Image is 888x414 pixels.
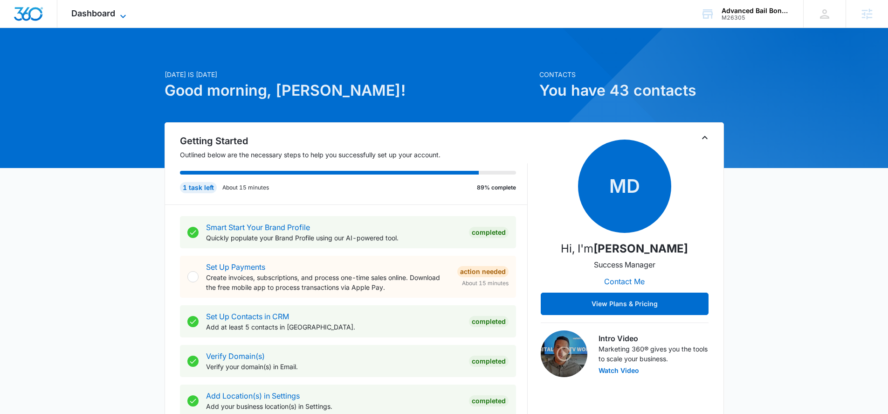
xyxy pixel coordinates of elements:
[206,223,310,232] a: Smart Start Your Brand Profile
[206,312,289,321] a: Set Up Contacts in CRM
[180,134,528,148] h2: Getting Started
[599,367,639,374] button: Watch Video
[180,150,528,160] p: Outlined below are the necessary steps to help you successfully set up your account.
[165,70,534,79] p: [DATE] is [DATE]
[722,14,790,21] div: account id
[593,242,688,255] strong: [PERSON_NAME]
[541,330,587,377] img: Intro Video
[469,395,509,407] div: Completed
[206,401,461,411] p: Add your business location(s) in Settings.
[206,391,300,400] a: Add Location(s) in Settings
[539,79,724,102] h1: You have 43 contacts
[541,293,709,315] button: View Plans & Pricing
[222,183,269,192] p: About 15 minutes
[457,266,509,277] div: Action Needed
[595,270,654,293] button: Contact Me
[180,182,217,193] div: 1 task left
[578,140,671,233] span: MD
[561,240,688,257] p: Hi, I'm
[722,7,790,14] div: account name
[469,356,509,367] div: Completed
[594,259,655,270] p: Success Manager
[206,351,265,361] a: Verify Domain(s)
[539,70,724,79] p: Contacts
[206,262,265,272] a: Set Up Payments
[206,273,450,292] p: Create invoices, subscriptions, and process one-time sales online. Download the free mobile app t...
[469,227,509,238] div: Completed
[71,8,115,18] span: Dashboard
[206,233,461,243] p: Quickly populate your Brand Profile using our AI-powered tool.
[469,316,509,327] div: Completed
[699,132,710,143] button: Toggle Collapse
[599,333,709,344] h3: Intro Video
[165,79,534,102] h1: Good morning, [PERSON_NAME]!
[206,322,461,332] p: Add at least 5 contacts in [GEOGRAPHIC_DATA].
[462,279,509,288] span: About 15 minutes
[599,344,709,364] p: Marketing 360® gives you the tools to scale your business.
[206,362,461,372] p: Verify your domain(s) in Email.
[477,183,516,192] p: 89% complete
